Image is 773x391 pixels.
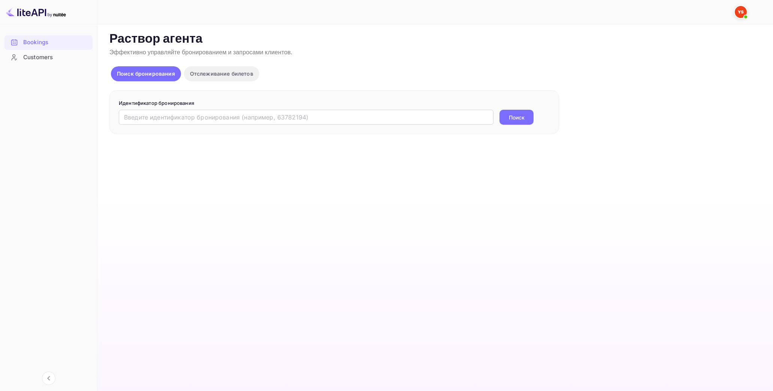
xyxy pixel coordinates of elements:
div: Bookings [4,35,93,50]
ya-tr-span: Отслеживание билетов [190,70,253,77]
img: Логотип LiteAPI [6,6,66,18]
button: Поиск [499,110,534,125]
img: Служба Поддержки Яндекса [735,6,747,18]
a: Bookings [4,35,93,49]
input: Введите идентификатор бронирования (например, 63782194) [119,110,493,125]
div: Bookings [23,38,89,47]
ya-tr-span: Поиск бронирования [117,70,175,77]
button: Свернуть навигацию [42,372,55,385]
ya-tr-span: Идентификатор бронирования [119,100,194,106]
div: Customers [4,50,93,65]
ya-tr-span: Эффективно управляйте бронированием и запросами клиентов. [109,49,292,57]
a: Customers [4,50,93,64]
div: Customers [23,53,89,62]
ya-tr-span: Поиск [509,113,525,121]
ya-tr-span: Раствор агента [109,31,203,47]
